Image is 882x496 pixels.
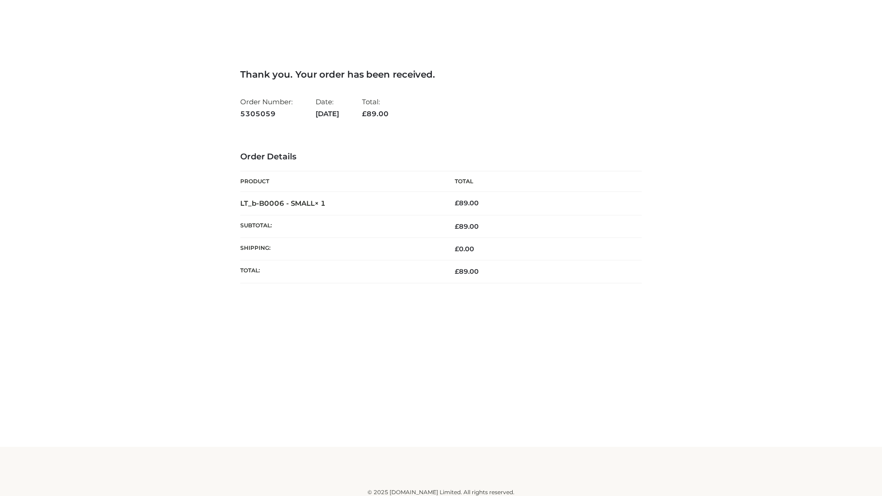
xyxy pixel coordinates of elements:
[362,94,389,122] li: Total:
[455,245,459,253] span: £
[240,69,642,80] h3: Thank you. Your order has been received.
[240,199,326,208] strong: LT_b-B0006 - SMALL
[240,94,293,122] li: Order Number:
[455,199,459,207] span: £
[315,199,326,208] strong: × 1
[455,222,459,231] span: £
[455,267,479,276] span: 89.00
[455,245,474,253] bdi: 0.00
[362,109,389,118] span: 89.00
[316,108,339,120] strong: [DATE]
[240,260,441,283] th: Total:
[455,222,479,231] span: 89.00
[316,94,339,122] li: Date:
[441,171,642,192] th: Total
[362,109,367,118] span: £
[240,152,642,162] h3: Order Details
[240,238,441,260] th: Shipping:
[240,171,441,192] th: Product
[455,199,479,207] bdi: 89.00
[240,215,441,237] th: Subtotal:
[455,267,459,276] span: £
[240,108,293,120] strong: 5305059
